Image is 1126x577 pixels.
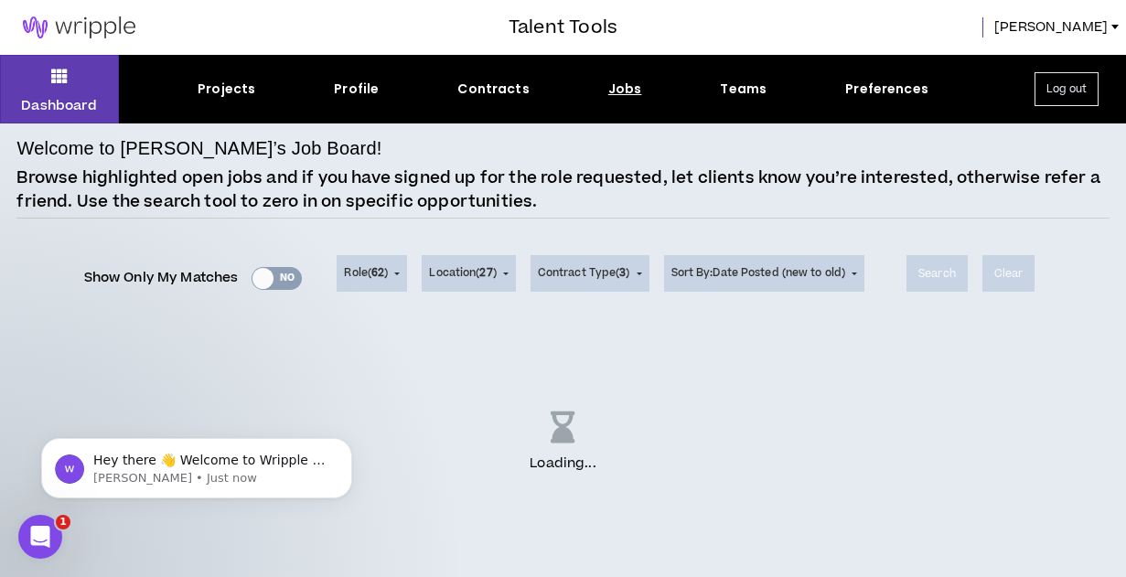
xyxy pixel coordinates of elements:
[994,17,1108,37] span: [PERSON_NAME]
[531,255,649,292] button: Contract Type(3)
[16,166,1109,213] p: Browse highlighted open jobs and if you have signed up for the role requested, let clients know y...
[344,265,388,282] span: Role ( )
[538,265,630,282] span: Contract Type ( )
[664,255,865,292] button: Sort By:Date Posted (new to old)
[619,265,626,281] span: 3
[56,515,70,529] span: 1
[371,265,384,281] span: 62
[479,265,492,281] span: 27
[982,255,1035,292] button: Clear
[14,400,380,528] iframe: Intercom notifications message
[1035,72,1099,106] button: Log out
[198,80,255,99] div: Projects
[509,14,617,41] h3: Talent Tools
[337,255,407,292] button: Role(62)
[334,80,379,99] div: Profile
[845,80,928,99] div: Preferences
[429,265,496,282] span: Location ( )
[21,96,97,115] p: Dashboard
[720,80,767,99] div: Teams
[16,134,381,162] h4: Welcome to [PERSON_NAME]’s Job Board!
[906,255,968,292] button: Search
[422,255,515,292] button: Location(27)
[530,454,595,474] p: Loading ...
[18,515,62,559] iframe: Intercom live chat
[671,265,846,281] span: Sort By: Date Posted (new to old)
[457,80,529,99] div: Contracts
